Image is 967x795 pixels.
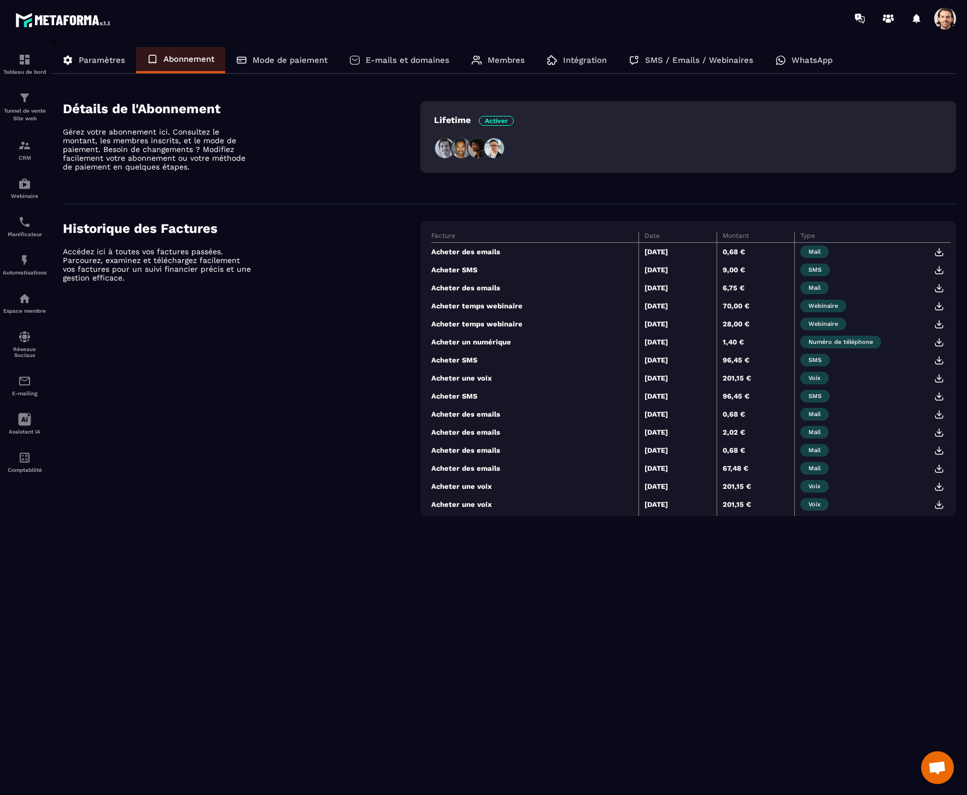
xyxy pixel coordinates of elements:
span: Activer [479,116,514,126]
td: [DATE] [639,315,717,333]
a: accountantaccountantComptabilité [3,443,46,481]
td: Acheter des emails [431,243,639,261]
td: Acheter des emails [431,423,639,441]
img: people3 [467,137,489,159]
h4: Détails de l'Abonnement [63,101,420,116]
td: 9,00 € [717,261,795,279]
td: [DATE] [639,387,717,405]
p: Tunnel de vente Site web [3,107,46,122]
p: Accédez ici à toutes vos factures passées. Parcourez, examinez et téléchargez facilement vos fact... [63,247,254,282]
span: Numéro de téléphone [800,336,881,348]
td: [DATE] [639,333,717,351]
span: Voix [800,498,829,511]
a: automationsautomationsWebinaire [3,169,46,207]
th: Facture [431,232,639,243]
td: Acheter SMS [431,261,639,279]
span: SMS [800,264,830,276]
img: download.399b3ae9.svg [934,500,944,510]
p: Abonnement [163,54,214,64]
td: [DATE] [639,405,717,423]
td: Acheter SMS [431,513,639,531]
td: 201,15 € [717,369,795,387]
td: [DATE] [639,243,717,261]
img: download.399b3ae9.svg [934,355,944,365]
a: formationformationTunnel de vente Site web [3,83,46,131]
td: 201,15 € [717,477,795,495]
td: 19,29 € [717,513,795,531]
img: download.399b3ae9.svg [934,391,944,401]
p: Réseaux Sociaux [3,346,46,358]
img: email [18,375,31,388]
td: [DATE] [639,441,717,459]
img: formation [18,53,31,66]
p: Mode de paiement [253,55,327,65]
td: 28,00 € [717,315,795,333]
td: Acheter SMS [431,387,639,405]
img: download.399b3ae9.svg [934,482,944,492]
img: formation [18,91,31,104]
img: download.399b3ae9.svg [934,283,944,293]
p: E-mails et domaines [366,55,449,65]
img: download.399b3ae9.svg [934,410,944,419]
td: [DATE] [639,351,717,369]
th: Date [639,232,717,243]
img: accountant [18,451,31,464]
a: social-networksocial-networkRéseaux Sociaux [3,322,46,366]
span: SMS [800,354,830,366]
span: Mail [800,462,829,475]
span: Mail [800,245,829,258]
img: download.399b3ae9.svg [934,428,944,437]
span: SMS [800,390,830,402]
span: Webinaire [800,300,846,312]
img: people1 [434,137,456,159]
td: [DATE] [639,279,717,297]
td: 96,45 € [717,387,795,405]
span: Voix [800,372,829,384]
span: Voix [800,480,829,493]
td: [DATE] [639,495,717,513]
img: formation [18,139,31,152]
td: 96,45 € [717,351,795,369]
a: formationformationCRM [3,131,46,169]
div: Open chat [921,751,954,784]
p: CRM [3,155,46,161]
h4: Historique des Factures [63,221,420,236]
p: Paramètres [79,55,125,65]
span: Mail [800,426,829,439]
td: [DATE] [639,369,717,387]
td: 67,48 € [717,459,795,477]
a: emailemailE-mailing [3,366,46,405]
td: Acheter une voix [431,477,639,495]
td: Acheter des emails [431,405,639,423]
p: WhatsApp [792,55,833,65]
p: Comptabilité [3,467,46,473]
td: 2,02 € [717,423,795,441]
p: Intégration [563,55,607,65]
td: Acheter un numérique [431,333,639,351]
span: Mail [800,444,829,457]
a: automationsautomationsEspace membre [3,284,46,322]
img: download.399b3ae9.svg [934,247,944,257]
td: [DATE] [639,297,717,315]
img: download.399b3ae9.svg [934,337,944,347]
img: automations [18,254,31,267]
img: scheduler [18,215,31,229]
td: Acheter des emails [431,441,639,459]
img: download.399b3ae9.svg [934,265,944,275]
p: Planificateur [3,231,46,237]
span: Mail [800,408,829,420]
td: 70,00 € [717,297,795,315]
td: Acheter une voix [431,369,639,387]
img: people2 [450,137,472,159]
div: > [51,37,956,533]
td: [DATE] [639,459,717,477]
a: formationformationTableau de bord [3,45,46,83]
p: Gérez votre abonnement ici. Consultez le montant, les membres inscrits, et le mode de paiement. B... [63,127,254,171]
td: Acheter une voix [431,495,639,513]
td: 201,15 € [717,495,795,513]
td: 1,40 € [717,333,795,351]
span: Mail [800,282,829,294]
td: [DATE] [639,513,717,531]
td: 0,68 € [717,405,795,423]
th: Type [795,232,951,243]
